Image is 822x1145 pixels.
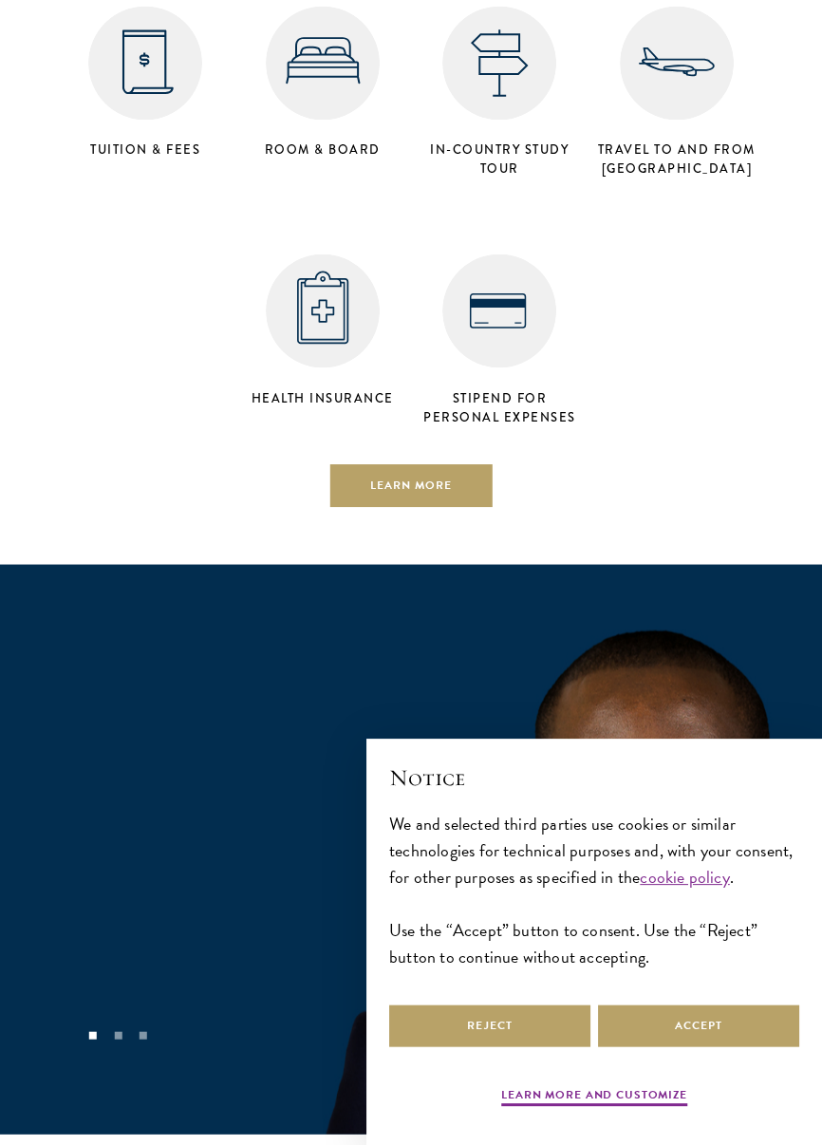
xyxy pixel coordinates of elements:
button: Reject [389,1004,590,1047]
button: Learn more and customize [501,1086,687,1109]
button: 3 of 3 [131,1023,156,1047]
h4: Stipend for Personal Expenses [420,388,579,426]
a: cookie policy [640,864,729,890]
button: Accept [598,1004,799,1047]
div: We and selected third parties use cookies or similar technologies for technical purposes and, wit... [389,811,799,970]
h4: Health Insurance [244,388,402,407]
h4: In-Country Study Tour [420,140,579,178]
button: 2 of 3 [105,1023,130,1047]
h2: Notice [389,761,799,794]
a: Learn More [330,464,493,507]
h4: Tuition & Fees [66,140,225,159]
h4: Room & Board [244,140,402,159]
h4: Travel To and From [GEOGRAPHIC_DATA] [598,140,757,178]
button: 1 of 3 [81,1023,105,1047]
